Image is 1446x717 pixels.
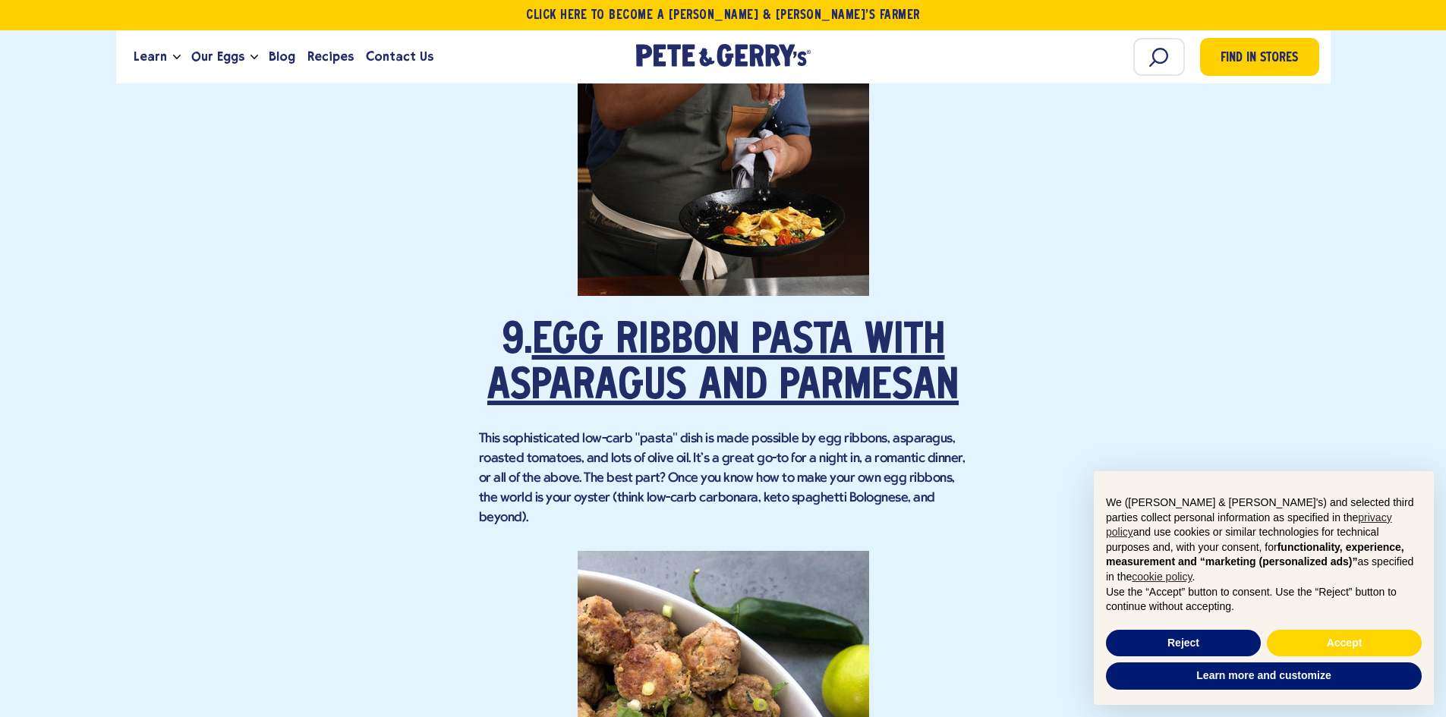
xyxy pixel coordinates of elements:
[1106,495,1422,585] p: We ([PERSON_NAME] & [PERSON_NAME]'s) and selected third parties collect personal information as s...
[191,47,244,66] span: Our Eggs
[1221,49,1298,69] span: Find in Stores
[185,36,250,77] a: Our Eggs
[479,319,968,410] h2: 9.
[269,47,295,66] span: Blog
[1267,630,1422,657] button: Accept
[263,36,301,77] a: Blog
[1082,459,1446,717] div: Notice
[173,55,181,60] button: Open the dropdown menu for Learn
[134,47,167,66] span: Learn
[250,55,258,60] button: Open the dropdown menu for Our Eggs
[1106,585,1422,615] p: Use the “Accept” button to consent. Use the “Reject” button to continue without accepting.
[307,47,354,66] span: Recipes
[360,36,439,77] a: Contact Us
[1132,571,1192,583] a: cookie policy
[1133,38,1185,76] input: Search
[479,429,968,528] p: This sophisticated low-carb "pasta" dish is made possible by egg ribbons, asparagus, roasted toma...
[1106,662,1422,690] button: Learn more and customize
[366,47,433,66] span: Contact Us
[1106,630,1261,657] button: Reject
[1200,38,1319,76] a: Find in Stores
[128,36,173,77] a: Learn
[487,321,959,409] a: Egg Ribbon Pasta with Asparagus and Parmesan
[301,36,360,77] a: Recipes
